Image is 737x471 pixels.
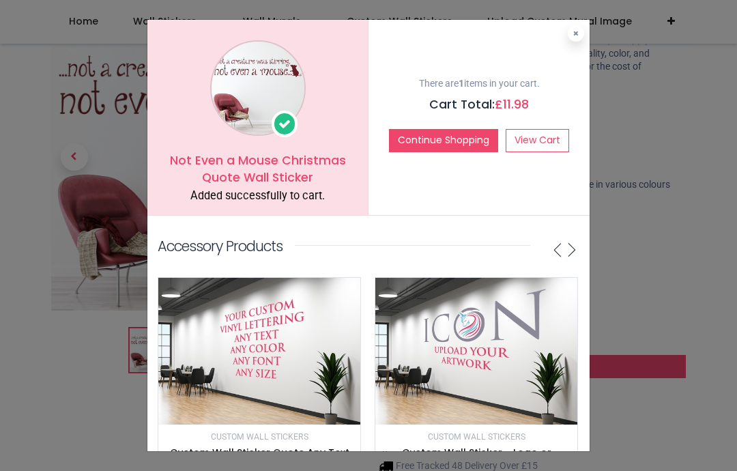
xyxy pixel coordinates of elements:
[495,96,529,113] span: £
[210,40,306,136] img: image_1024
[211,431,308,442] a: Custom Wall Stickers
[503,96,529,113] span: 11.98
[379,96,579,113] h5: Cart Total:
[428,432,525,442] small: Custom Wall Stickers
[158,236,283,256] p: Accessory Products
[158,152,358,186] h5: Not Even a Mouse Christmas Quote Wall Sticker
[389,129,498,152] button: Continue Shopping
[379,77,579,91] p: There are items in your cart.
[158,278,360,425] img: image_512
[211,432,308,442] small: Custom Wall Stickers
[506,129,569,152] a: View Cart
[158,188,358,204] div: Added successfully to cart.
[375,278,577,425] img: image_512
[428,431,525,442] a: Custom Wall Stickers
[459,78,464,89] b: 1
